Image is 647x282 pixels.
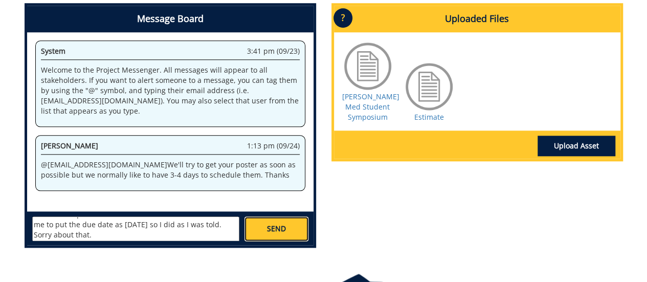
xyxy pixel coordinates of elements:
[244,216,308,241] a: SEND
[41,65,300,116] p: Welcome to the Project Messenger. All messages will appear to all stakeholders. If you want to al...
[41,46,65,56] span: System
[41,141,98,150] span: [PERSON_NAME]
[334,6,620,32] h4: Uploaded Files
[247,46,300,56] span: 3:41 pm (09/23)
[267,224,286,234] span: SEND
[414,112,444,122] a: Estimate
[27,6,314,32] h4: Message Board
[333,8,352,28] p: ?
[32,216,239,241] textarea: messageToSend
[247,141,300,151] span: 1:13 pm (09/24)
[538,136,615,156] a: Upload Asset
[41,160,300,180] p: @ [EMAIL_ADDRESS][DOMAIN_NAME] We'll try to get your poster as soon as possible but we normally l...
[342,92,399,122] a: [PERSON_NAME] Med Student Symposium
